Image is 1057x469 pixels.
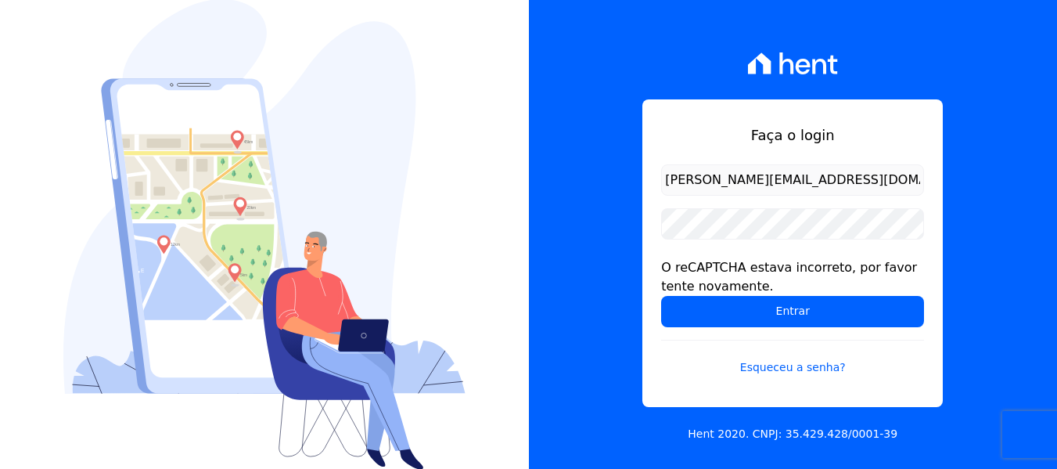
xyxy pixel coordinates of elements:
[661,258,924,296] div: O reCAPTCHA estava incorreto, por favor tente novamente.
[661,164,924,196] input: Email
[688,426,897,442] p: Hent 2020. CNPJ: 35.429.428/0001-39
[661,124,924,146] h1: Faça o login
[661,340,924,376] a: Esqueceu a senha?
[661,296,924,327] input: Entrar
